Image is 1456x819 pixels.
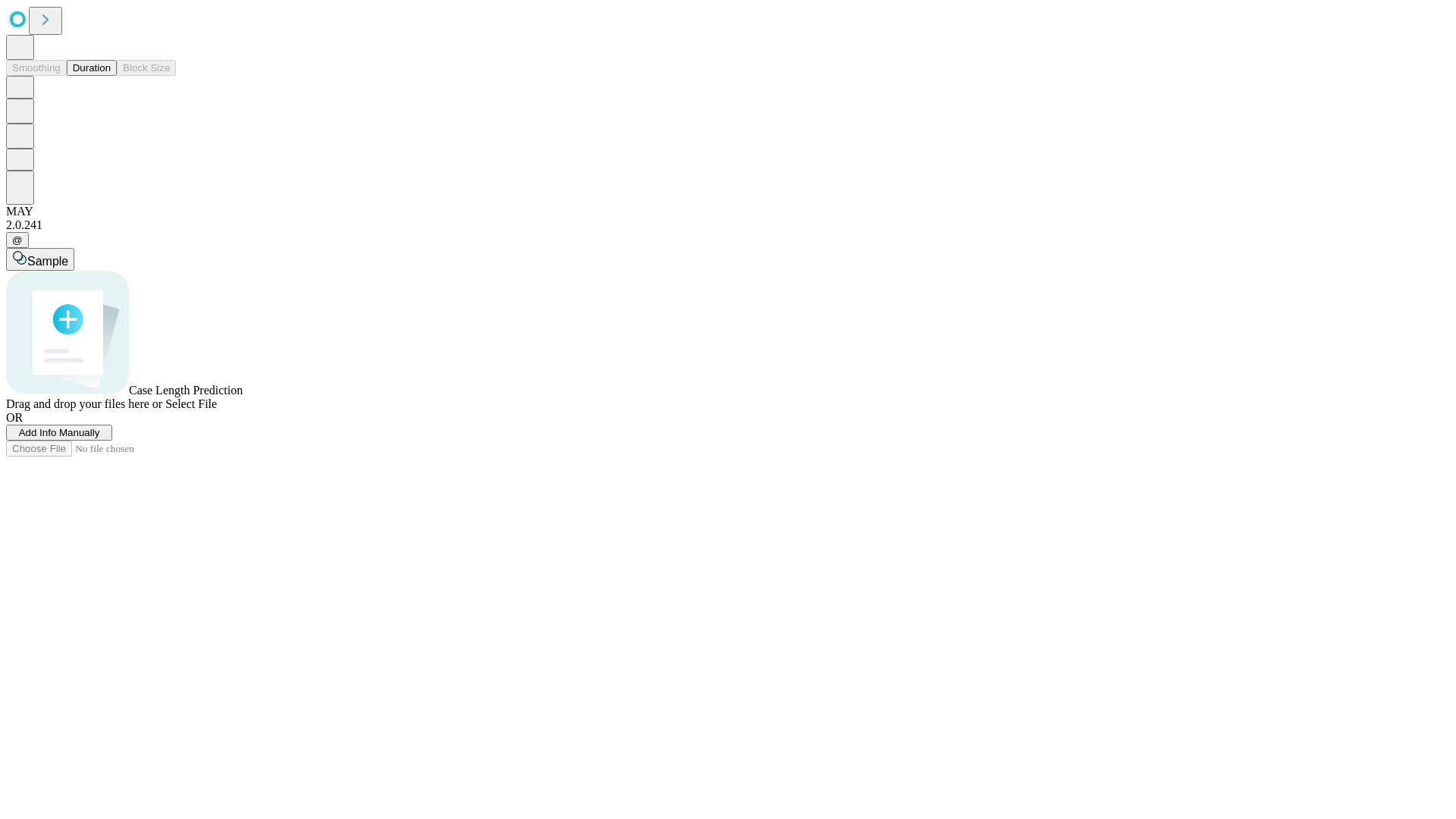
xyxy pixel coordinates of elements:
[165,397,217,410] span: Select File
[6,411,23,424] span: OR
[6,60,67,76] button: Smoothing
[6,397,162,410] span: Drag and drop your files here or
[19,427,100,438] span: Add Info Manually
[6,425,112,441] button: Add Info Manually
[6,205,1450,218] div: MAY
[6,232,29,248] button: @
[117,60,176,76] button: Block Size
[129,384,243,397] span: Case Length Prediction
[6,248,74,271] button: Sample
[12,234,23,246] span: @
[6,218,1450,232] div: 2.0.241
[27,255,68,268] span: Sample
[67,60,117,76] button: Duration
